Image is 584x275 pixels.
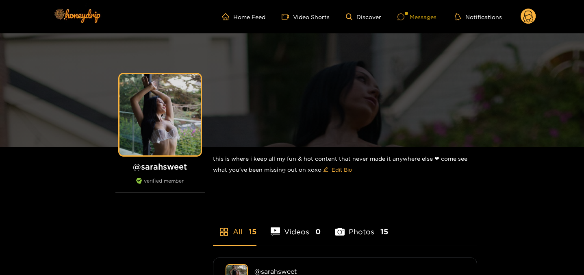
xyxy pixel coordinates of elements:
[335,208,388,245] li: Photos
[213,208,256,245] li: All
[453,13,504,21] button: Notifications
[282,13,293,20] span: video-camera
[213,147,477,183] div: this is where i keep all my fun & hot content that never made it anywhere else ❤︎︎ come see what ...
[222,13,233,20] span: home
[346,13,381,20] a: Discover
[254,268,465,275] div: @ sarahsweet
[380,227,388,237] span: 15
[271,208,321,245] li: Videos
[249,227,256,237] span: 15
[332,166,352,174] span: Edit Bio
[315,227,321,237] span: 0
[397,12,436,22] div: Messages
[115,162,205,172] h1: @ sarahsweet
[115,178,205,193] div: verified member
[323,167,328,173] span: edit
[282,13,330,20] a: Video Shorts
[321,163,354,176] button: editEdit Bio
[222,13,265,20] a: Home Feed
[219,227,229,237] span: appstore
